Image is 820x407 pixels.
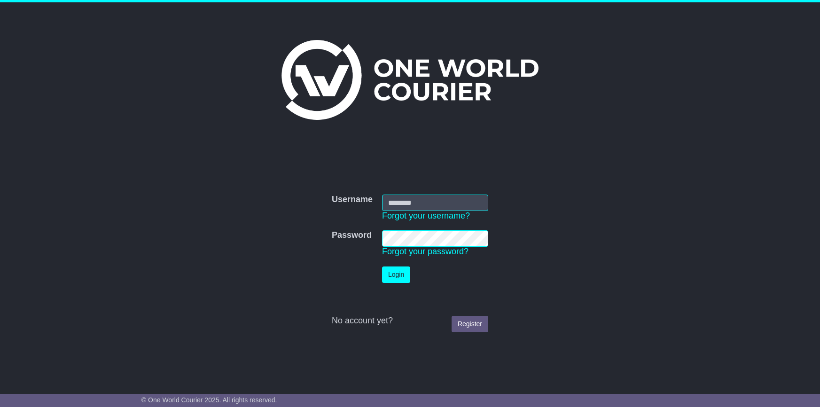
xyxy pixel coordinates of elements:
[382,266,410,283] button: Login
[332,195,373,205] label: Username
[281,40,538,120] img: One World
[141,396,277,404] span: © One World Courier 2025. All rights reserved.
[332,316,488,326] div: No account yet?
[382,247,469,256] a: Forgot your password?
[452,316,488,332] a: Register
[332,230,372,241] label: Password
[382,211,470,220] a: Forgot your username?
